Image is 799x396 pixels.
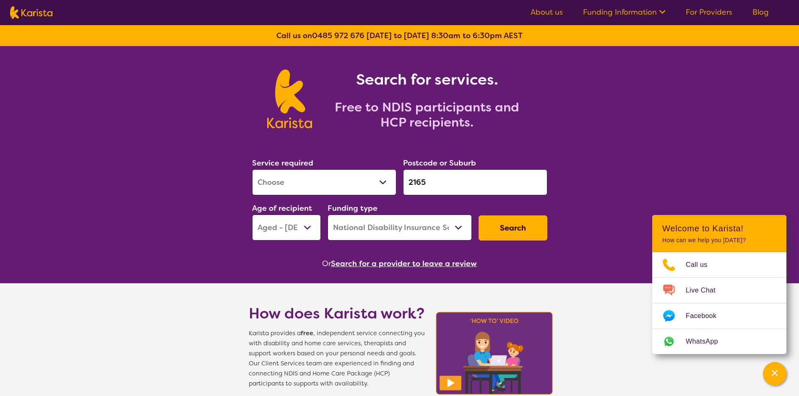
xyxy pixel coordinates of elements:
h1: How does Karista work? [249,303,425,324]
a: 0485 972 676 [312,31,364,41]
span: Call us [686,259,718,271]
a: Funding Information [583,7,666,17]
span: Or [322,257,331,270]
img: Karista logo [10,6,52,19]
b: Call us on [DATE] to [DATE] 8:30am to 6:30pm AEST [276,31,523,41]
span: WhatsApp [686,335,728,348]
label: Age of recipient [252,203,312,213]
span: Karista provides a , independent service connecting you with disability and home care services, t... [249,329,425,389]
label: Postcode or Suburb [403,158,476,168]
h1: Search for services. [322,70,532,90]
button: Search [479,215,547,241]
b: free [301,329,313,337]
label: Funding type [328,203,377,213]
span: Facebook [686,310,726,322]
span: Live Chat [686,284,726,297]
div: Channel Menu [652,215,786,354]
img: Karista logo [267,70,312,128]
a: For Providers [686,7,732,17]
button: Channel Menu [763,362,786,386]
p: How can we help you [DATE]? [662,237,776,244]
h2: Welcome to Karista! [662,223,776,233]
a: Web link opens in a new tab. [652,329,786,354]
label: Service required [252,158,313,168]
button: Search for a provider to leave a review [331,257,477,270]
ul: Choose channel [652,252,786,354]
a: About us [531,7,563,17]
h2: Free to NDIS participants and HCP recipients. [322,100,532,130]
a: Blog [752,7,769,17]
input: Type [403,169,547,195]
